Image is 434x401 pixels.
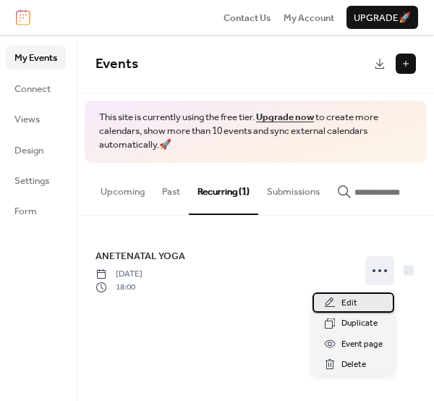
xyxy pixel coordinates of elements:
span: Edit [341,296,357,311]
span: Settings [14,174,49,188]
span: Contact Us [224,11,271,25]
a: Upgrade now [256,108,314,127]
span: This site is currently using the free tier. to create more calendars, show more than 10 events an... [99,111,412,152]
button: Submissions [258,163,328,214]
button: Upgrade🚀 [346,6,418,29]
span: ANETENATAL YOGA [95,249,185,263]
button: Recurring (1) [189,163,258,215]
a: My Account [284,10,334,25]
span: My Account [284,11,334,25]
button: Past [153,163,189,214]
a: My Events [6,46,66,69]
span: Design [14,143,43,158]
a: ANETENATAL YOGA [95,248,185,264]
a: Connect [6,77,66,100]
a: Settings [6,169,66,192]
span: Events [95,51,138,77]
span: Event page [341,337,383,352]
span: Upgrade 🚀 [354,11,411,25]
img: logo [16,9,30,25]
span: Delete [341,358,366,372]
span: Connect [14,82,51,96]
a: Views [6,107,66,130]
span: Duplicate [341,316,378,331]
a: Design [6,138,66,161]
a: Contact Us [224,10,271,25]
a: Form [6,199,66,222]
span: Views [14,112,40,127]
span: Form [14,204,37,219]
span: My Events [14,51,57,65]
button: Upcoming [92,163,153,214]
span: 18:00 [95,281,142,294]
span: [DATE] [95,268,142,281]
